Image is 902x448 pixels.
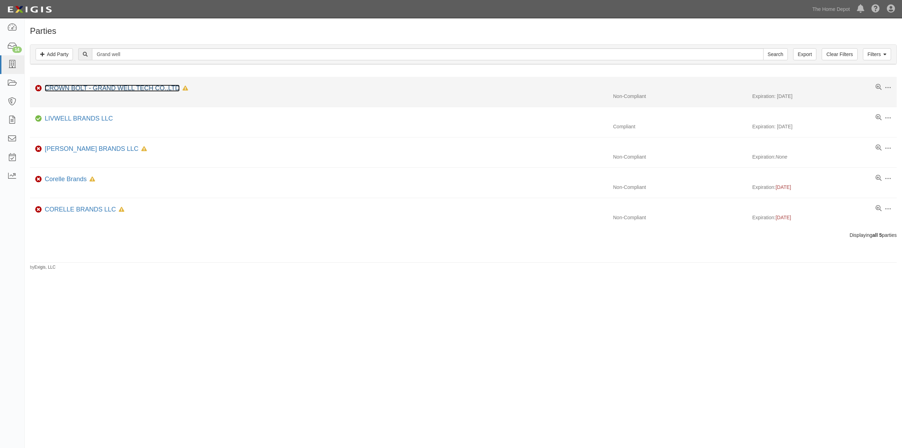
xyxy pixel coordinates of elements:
i: In Default since 10/26/2023 [141,147,147,152]
a: CORELLE BRANDS LLC [45,206,116,213]
div: Non-Compliant [608,184,752,191]
div: Non-Compliant [608,153,752,160]
div: 14 [12,47,22,53]
a: Add Party [36,48,73,60]
div: Expiration: [DATE] [752,123,897,130]
a: LIVWELL BRANDS LLC [45,115,113,122]
i: Help Center - Complianz [871,5,880,13]
img: logo-5460c22ac91f19d4615b14bd174203de0afe785f0fc80cf4dbbc73dc1793850b.png [5,3,54,16]
div: CROWN BOLT - GRAND WELL TECH CO.,LTD [42,84,188,93]
b: all 5 [872,232,882,238]
div: Displaying parties [25,232,902,239]
i: In Default since 08/22/2025 [183,86,188,91]
div: CORELLE BRANDS LLC [42,205,124,214]
i: Non-Compliant [35,177,42,182]
div: Expiration: [DATE] [752,93,897,100]
a: Clear Filters [822,48,857,60]
span: [DATE] [776,184,791,190]
a: View results summary [876,175,882,182]
div: Non-Compliant [608,93,752,100]
div: Expiration: [752,214,897,221]
i: Non-Compliant [35,147,42,152]
div: WALLO BRANDS LLC [42,145,147,154]
i: Compliant [35,116,42,121]
a: Corelle Brands [45,176,87,183]
a: Exigis, LLC [35,265,56,270]
i: In Default since 07/22/2024 [89,177,95,182]
div: Expiration: [752,153,897,160]
div: Non-Compliant [608,214,752,221]
a: Export [793,48,816,60]
div: Expiration: [752,184,897,191]
a: View results summary [876,84,882,91]
a: CROWN BOLT - GRAND WELL TECH CO.,LTD [45,85,180,92]
div: LIVWELL BRANDS LLC [42,114,113,123]
div: Compliant [608,123,752,130]
a: The Home Depot [809,2,853,16]
a: View results summary [876,205,882,212]
span: [DATE] [776,215,791,220]
div: Corelle Brands [42,175,95,184]
i: In Default since 07/22/2024 [119,207,124,212]
small: by [30,264,56,270]
a: Filters [863,48,891,60]
i: Non-Compliant [35,207,42,212]
i: None [776,154,787,160]
a: View results summary [876,145,882,152]
h1: Parties [30,26,897,36]
input: Search [92,48,763,60]
i: Non-Compliant [35,86,42,91]
input: Search [763,48,788,60]
a: View results summary [876,114,882,121]
a: [PERSON_NAME] BRANDS LLC [45,145,138,152]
